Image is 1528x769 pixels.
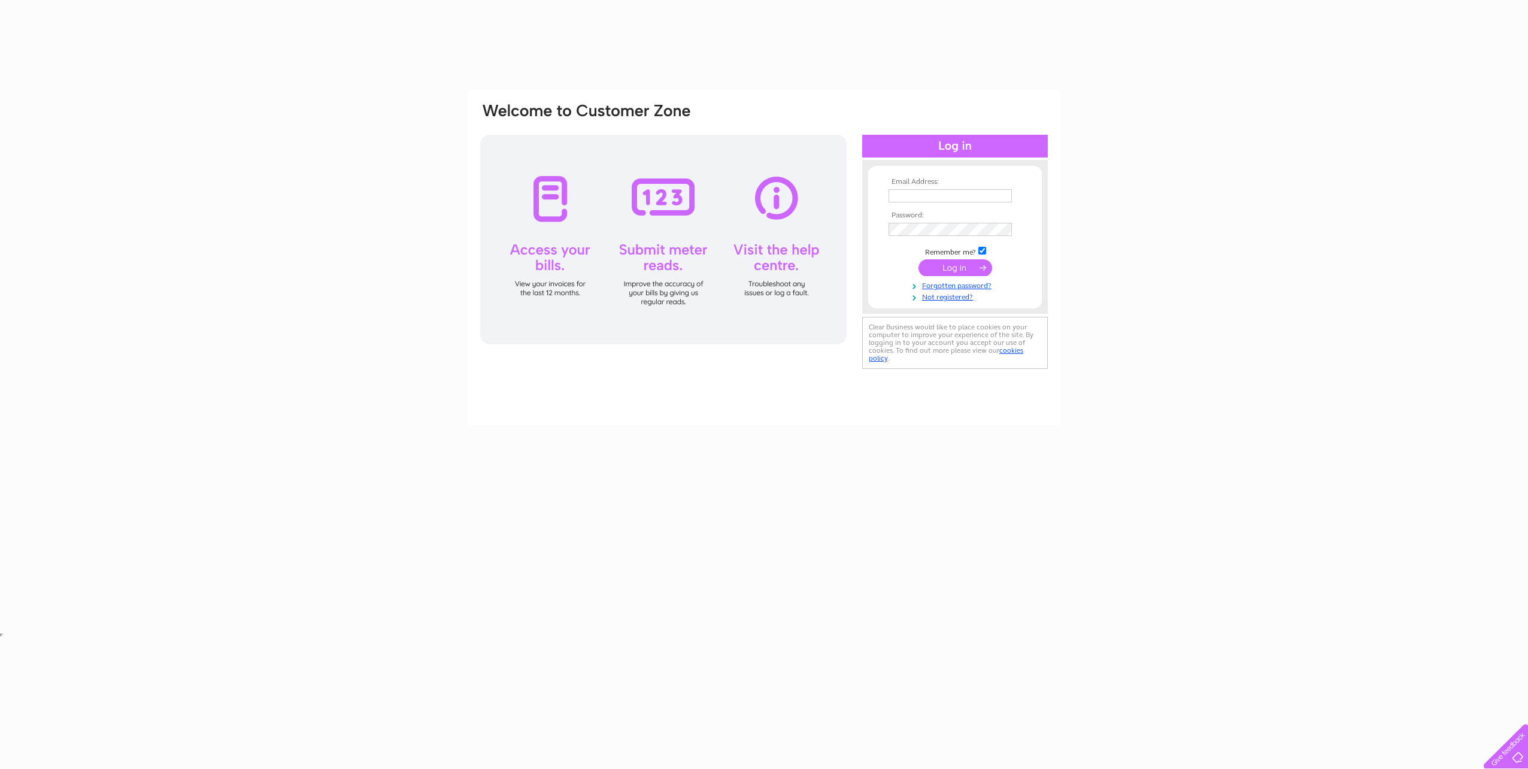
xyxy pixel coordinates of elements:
a: Forgotten password? [889,279,1024,290]
input: Submit [918,259,992,276]
a: Not registered? [889,290,1024,302]
td: Remember me? [886,245,1024,257]
th: Email Address: [886,178,1024,186]
a: cookies policy [869,346,1023,362]
th: Password: [886,211,1024,220]
div: Clear Business would like to place cookies on your computer to improve your experience of the sit... [862,317,1048,369]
